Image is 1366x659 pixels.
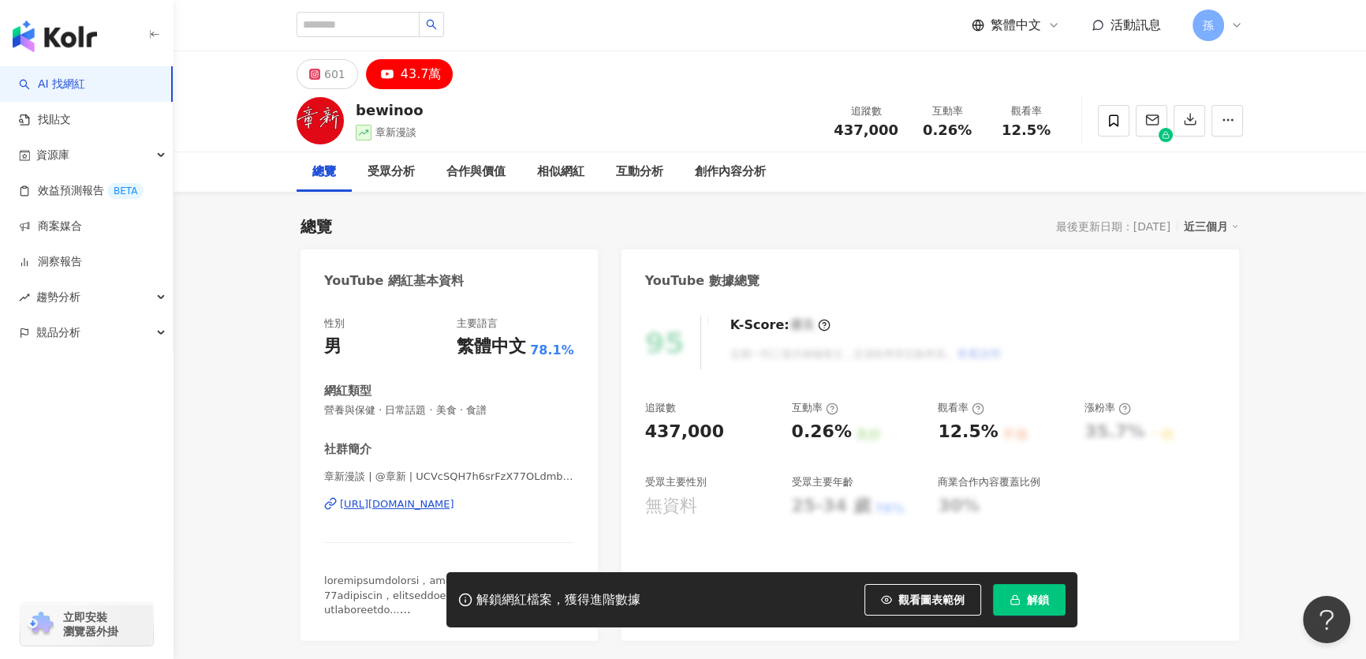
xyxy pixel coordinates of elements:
[401,63,442,85] div: 43.7萬
[938,475,1040,489] div: 商業合作內容覆蓋比例
[297,97,344,144] img: KOL Avatar
[19,183,144,199] a: 效益預測報告BETA
[300,215,332,238] div: 總覽
[1084,401,1131,415] div: 漲粉率
[324,335,341,359] div: 男
[537,163,584,182] div: 相似網紅
[1203,17,1214,34] span: 孫
[834,122,898,138] span: 437,000
[898,593,965,606] span: 觀看圖表範例
[324,63,345,85] div: 601
[324,316,345,331] div: 性別
[791,401,838,415] div: 互動率
[312,163,336,182] div: 總覽
[368,163,415,182] div: 受眾分析
[19,292,30,303] span: rise
[730,316,830,334] div: K-Score :
[366,59,453,89] button: 43.7萬
[63,610,118,638] span: 立即安裝 瀏覽器外掛
[695,163,766,182] div: 創作內容分析
[1002,122,1051,138] span: 12.5%
[530,342,574,359] span: 78.1%
[340,497,454,511] div: [URL][DOMAIN_NAME]
[791,475,853,489] div: 受眾主要年齡
[457,316,498,331] div: 主要語言
[864,584,981,616] button: 觀看圖表範例
[21,603,153,646] a: chrome extension立即安裝 瀏覽器外掛
[791,420,851,444] div: 0.26%
[36,315,80,350] span: 競品分析
[19,77,85,92] a: searchAI 找網紅
[356,100,423,120] div: bewinoo
[1184,216,1239,237] div: 近三個月
[996,103,1056,119] div: 觀看率
[19,219,82,234] a: 商案媒合
[324,272,464,290] div: YouTube 網紅基本資料
[1027,593,1049,606] span: 解鎖
[446,163,506,182] div: 合作與價值
[645,475,707,489] div: 受眾主要性別
[993,584,1066,616] button: 解鎖
[297,59,358,89] button: 601
[645,420,724,444] div: 437,000
[476,592,640,608] div: 解鎖網紅檔案，獲得進階數據
[19,254,82,270] a: 洞察報告
[457,335,526,359] div: 繁體中文
[13,21,97,52] img: logo
[324,470,574,484] span: 章新漫談 | @章新 | UCVcSQH7h6srFzX77OLdmb1g
[375,126,416,138] span: 章新漫談
[36,137,69,173] span: 資源庫
[324,403,574,417] span: 營養與保健 · 日常話題 · 美食 · 食譜
[19,112,71,128] a: 找貼文
[917,103,977,119] div: 互動率
[324,441,371,458] div: 社群簡介
[938,401,984,415] div: 觀看率
[324,383,371,399] div: 網紅類型
[1056,220,1170,233] div: 最後更新日期：[DATE]
[25,612,56,637] img: chrome extension
[36,279,80,315] span: 趨勢分析
[923,122,972,138] span: 0.26%
[645,401,676,415] div: 追蹤數
[1110,17,1161,32] span: 活動訊息
[645,272,760,290] div: YouTube 數據總覽
[938,420,998,444] div: 12.5%
[834,103,898,119] div: 追蹤數
[426,19,437,30] span: search
[991,17,1041,34] span: 繁體中文
[616,163,663,182] div: 互動分析
[645,494,697,519] div: 無資料
[324,497,574,511] a: [URL][DOMAIN_NAME]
